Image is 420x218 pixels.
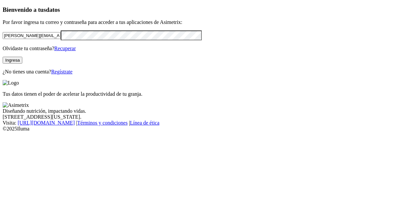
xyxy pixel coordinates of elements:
span: datos [46,6,60,13]
p: Tus datos tienen el poder de acelerar la productividad de tu granja. [3,91,417,97]
div: [STREET_ADDRESS][US_STATE]. [3,114,417,120]
p: Por favor ingresa tu correo y contraseña para acceder a tus aplicaciones de Asimetrix: [3,19,417,25]
a: Recuperar [54,46,76,51]
a: Regístrate [51,69,73,74]
h3: Bienvenido a tus [3,6,417,13]
div: © 2025 Iluma [3,126,417,132]
a: [URL][DOMAIN_NAME] [18,120,75,126]
p: ¿No tienes una cuenta? [3,69,417,75]
a: Línea de ética [130,120,159,126]
input: Tu correo [3,32,61,39]
a: Términos y condiciones [77,120,128,126]
div: Visita : | | [3,120,417,126]
img: Asimetrix [3,102,29,108]
div: Diseñando nutrición, impactando vidas. [3,108,417,114]
button: Ingresa [3,57,22,64]
img: Logo [3,80,19,86]
p: Olvidaste tu contraseña? [3,46,417,51]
